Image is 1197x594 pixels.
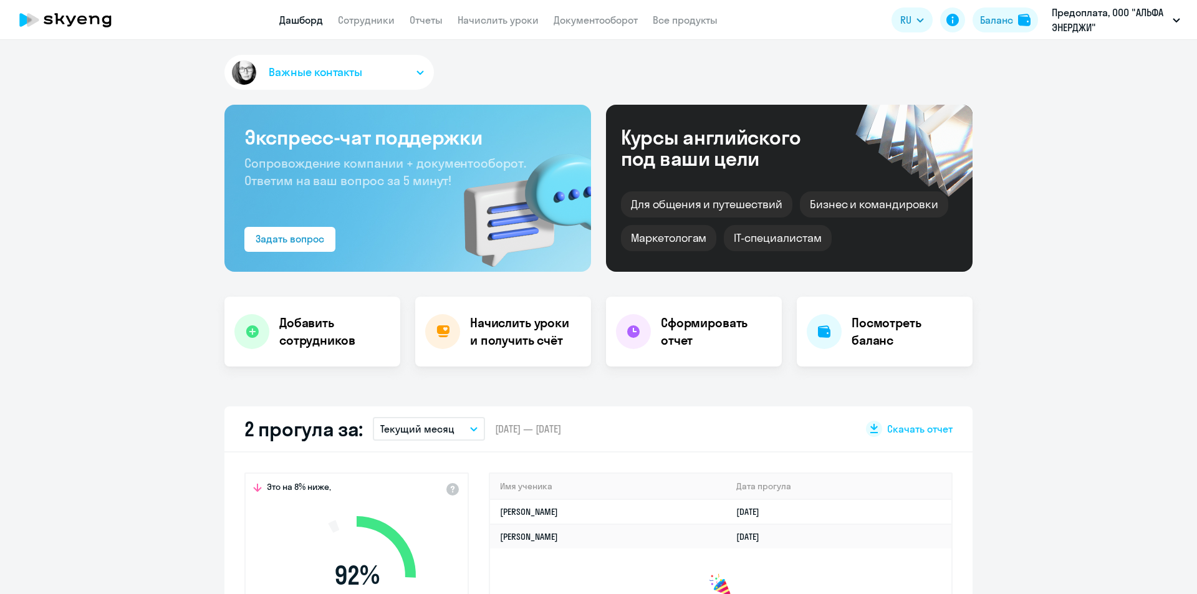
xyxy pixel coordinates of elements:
[446,132,591,272] img: bg-img
[1052,5,1168,35] p: Предоплата, ООО "АЛЬФА ЭНЕРДЖИ"
[800,191,948,218] div: Бизнес и командировки
[500,531,558,542] a: [PERSON_NAME]
[380,421,454,436] p: Текущий месяц
[887,422,953,436] span: Скачать отчет
[244,155,526,188] span: Сопровождение компании + документооборот. Ответим на ваш вопрос за 5 минут!
[338,14,395,26] a: Сотрудники
[458,14,539,26] a: Начислить уроки
[256,231,324,246] div: Задать вопрос
[267,481,331,496] span: Это на 8% ниже,
[724,225,831,251] div: IT-специалистам
[621,225,716,251] div: Маркетологам
[244,125,571,150] h3: Экспресс-чат поддержки
[726,474,951,499] th: Дата прогула
[244,227,335,252] button: Задать вопрос
[229,58,259,87] img: avatar
[500,506,558,517] a: [PERSON_NAME]
[892,7,933,32] button: RU
[653,14,718,26] a: Все продукты
[980,12,1013,27] div: Баланс
[279,314,390,349] h4: Добавить сотрудников
[1046,5,1186,35] button: Предоплата, ООО "АЛЬФА ЭНЕРДЖИ"
[373,417,485,441] button: Текущий месяц
[269,64,362,80] span: Важные контакты
[621,191,792,218] div: Для общения и путешествий
[279,14,323,26] a: Дашборд
[661,314,772,349] h4: Сформировать отчет
[224,55,434,90] button: Важные контакты
[554,14,638,26] a: Документооборот
[470,314,579,349] h4: Начислить уроки и получить счёт
[1018,14,1031,26] img: balance
[410,14,443,26] a: Отчеты
[621,127,834,169] div: Курсы английского под ваши цели
[900,12,911,27] span: RU
[495,422,561,436] span: [DATE] — [DATE]
[244,416,363,441] h2: 2 прогула за:
[736,531,769,542] a: [DATE]
[490,474,726,499] th: Имя ученика
[852,314,963,349] h4: Посмотреть баланс
[973,7,1038,32] button: Балансbalance
[285,560,428,590] span: 92 %
[736,506,769,517] a: [DATE]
